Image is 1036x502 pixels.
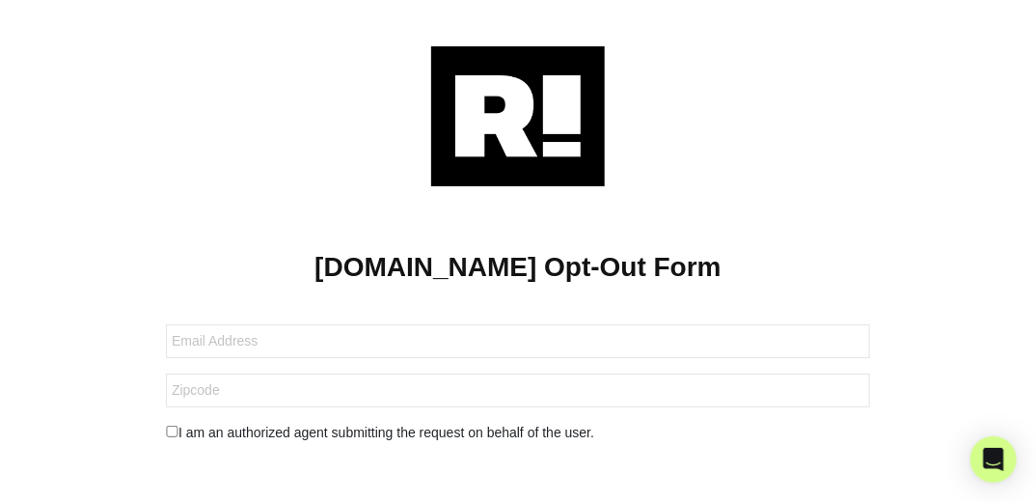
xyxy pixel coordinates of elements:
[431,46,605,186] img: Retention.com
[166,324,870,358] input: Email Address
[29,251,1007,284] h1: [DOMAIN_NAME] Opt-Out Form
[970,436,1017,483] div: Open Intercom Messenger
[166,374,870,407] input: Zipcode
[151,423,885,443] div: I am an authorized agent submitting the request on behalf of the user.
